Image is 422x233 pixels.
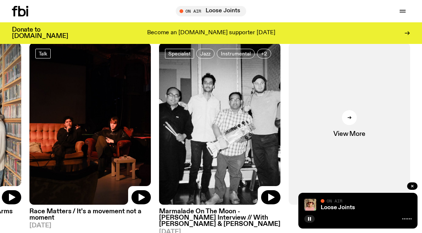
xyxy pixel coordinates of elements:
span: On Air [327,198,342,203]
a: Instrumental [217,49,255,58]
a: Jazz [196,49,215,58]
span: Specialist [168,51,191,57]
a: Specialist [165,49,194,58]
a: Talk [35,49,51,58]
span: View More [333,131,365,137]
a: Race Matters / It's a movement not a moment[DATE] [29,205,151,229]
img: A photo of Shareeka and Ethan speaking live at The Red Rattler, a repurposed warehouse venue. The... [29,43,151,205]
span: Jazz [200,51,210,57]
h3: Race Matters / It's a movement not a moment [29,208,151,221]
h3: Marmalade On The Moon - [PERSON_NAME] Interview // With [PERSON_NAME] & [PERSON_NAME] [159,208,280,227]
a: View More [289,43,410,205]
button: On AirLoose Joints [176,6,246,16]
h3: Donate to [DOMAIN_NAME] [12,27,68,39]
span: Instrumental [221,51,251,57]
p: Become an [DOMAIN_NAME] supporter [DATE] [147,30,275,36]
span: [DATE] [29,223,151,229]
button: +2 [257,49,271,58]
span: Talk [39,51,47,57]
span: +2 [261,51,267,57]
span: Tune in live [184,8,242,14]
img: Tyson stands in front of a paperbark tree wearing orange sunglasses, a suede bucket hat and a pin... [304,199,316,211]
a: Loose Joints [321,205,355,211]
